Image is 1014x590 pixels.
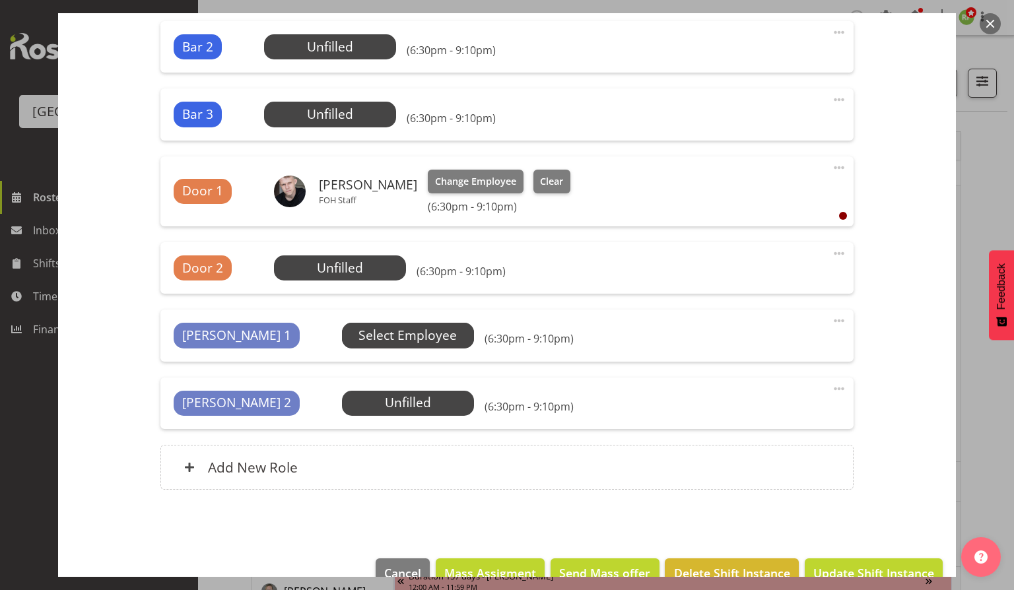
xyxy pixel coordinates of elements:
h6: (6:30pm - 9:10pm) [428,200,570,213]
span: Delete Shift Instance [674,564,790,581]
button: Delete Shift Instance [665,558,798,587]
span: Unfilled [317,259,363,277]
p: FOH Staff [319,195,417,205]
h6: (6:30pm - 9:10pm) [417,265,506,278]
span: Feedback [996,263,1007,310]
h6: (6:30pm - 9:10pm) [485,332,574,345]
h6: (6:30pm - 9:10pm) [407,112,496,125]
h6: (6:30pm - 9:10pm) [485,400,574,413]
h6: [PERSON_NAME] [319,178,417,192]
button: Send Mass offer [551,558,659,587]
span: Cancel [384,564,421,581]
span: Bar 3 [182,105,213,124]
span: Unfilled [307,105,353,123]
span: [PERSON_NAME] 1 [182,326,291,345]
span: Bar 2 [182,38,213,57]
h6: Add New Role [208,459,298,476]
button: Cancel [376,558,430,587]
button: Update Shift Instance [805,558,943,587]
span: Door 2 [182,259,223,278]
span: Unfilled [385,393,431,411]
span: Select Employee [358,326,457,345]
img: help-xxl-2.png [974,550,988,564]
button: Feedback - Show survey [989,250,1014,340]
span: Send Mass offer [559,564,650,581]
h6: (6:30pm - 9:10pm) [407,44,496,57]
span: Unfilled [307,38,353,55]
span: Mass Assigment [444,564,536,581]
button: Change Employee [428,170,524,193]
span: [PERSON_NAME] 2 [182,393,291,412]
span: Door 1 [182,181,223,201]
button: Mass Assigment [436,558,545,587]
span: Update Shift Instance [813,564,934,581]
span: Change Employee [435,174,516,189]
div: User is clocked out [839,212,847,220]
img: tommy-shorterb0edd7af4f2a677187137bf503907750.png [274,176,306,207]
button: Clear [533,170,571,193]
span: Clear [540,174,563,189]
